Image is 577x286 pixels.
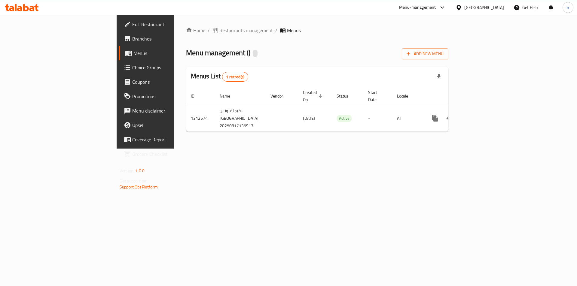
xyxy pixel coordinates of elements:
[186,87,490,132] table: enhanced table
[132,107,208,114] span: Menu disclaimer
[120,183,158,191] a: Support.OpsPlatform
[287,27,301,34] span: Menus
[132,136,208,143] span: Coverage Report
[119,118,213,132] a: Upsell
[119,132,213,147] a: Coverage Report
[215,105,266,131] td: فيجا فروتس,[GEOGRAPHIC_DATA] 20250917135913
[132,64,208,71] span: Choice Groups
[119,75,213,89] a: Coupons
[132,122,208,129] span: Upsell
[399,4,436,11] div: Menu-management
[270,92,291,100] span: Vendor
[132,93,208,100] span: Promotions
[119,46,213,60] a: Menus
[428,111,442,125] button: more
[119,32,213,46] a: Branches
[397,92,416,100] span: Locale
[119,89,213,104] a: Promotions
[186,27,448,34] nav: breadcrumb
[132,35,208,42] span: Branches
[337,115,352,122] span: Active
[132,78,208,86] span: Coupons
[222,74,248,80] span: 1 record(s)
[119,17,213,32] a: Edit Restaurant
[133,50,208,57] span: Menus
[191,92,202,100] span: ID
[191,72,248,82] h2: Menus List
[464,4,504,11] div: [GEOGRAPHIC_DATA]
[407,50,444,58] span: Add New Menu
[368,89,385,103] span: Start Date
[186,46,250,59] span: Menu management ( )
[363,105,392,131] td: -
[220,92,238,100] span: Name
[337,92,356,100] span: Status
[135,167,145,175] span: 1.0.0
[432,70,446,84] div: Export file
[392,105,423,131] td: All
[119,104,213,118] a: Menu disclaimer
[442,111,457,125] button: Change Status
[119,147,213,161] a: Grocery Checklist
[120,177,147,185] span: Get support on:
[119,60,213,75] a: Choice Groups
[423,87,490,105] th: Actions
[132,21,208,28] span: Edit Restaurant
[567,4,569,11] span: n
[120,167,134,175] span: Version:
[219,27,273,34] span: Restaurants management
[303,114,315,122] span: [DATE]
[402,48,448,59] button: Add New Menu
[275,27,277,34] li: /
[132,150,208,158] span: Grocery Checklist
[222,72,248,82] div: Total records count
[303,89,325,103] span: Created On
[212,27,273,34] a: Restaurants management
